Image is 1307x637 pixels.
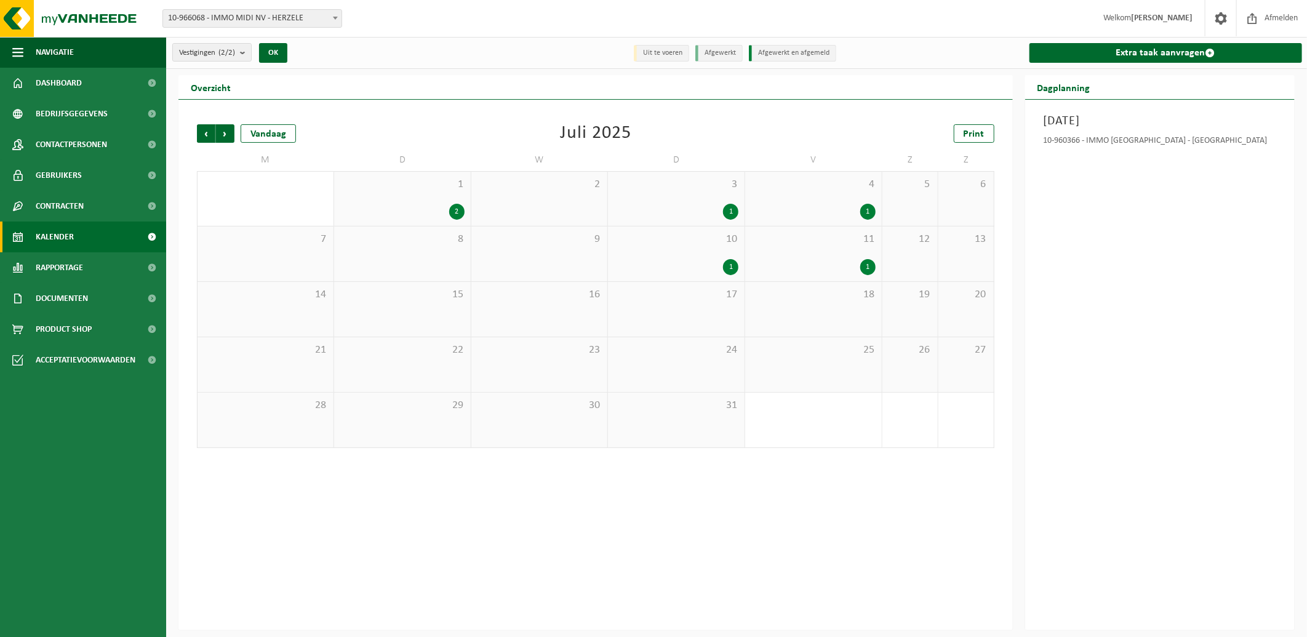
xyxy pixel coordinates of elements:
[860,204,876,220] div: 1
[614,399,738,412] span: 31
[36,160,82,191] span: Gebruikers
[614,233,738,246] span: 10
[340,233,465,246] span: 8
[478,288,602,302] span: 16
[162,9,342,28] span: 10-966068 - IMMO MIDI NV - HERZELE
[478,178,602,191] span: 2
[889,288,932,302] span: 19
[1025,75,1103,99] h2: Dagplanning
[945,178,988,191] span: 6
[560,124,631,143] div: Juli 2025
[197,124,215,143] span: Vorige
[889,178,932,191] span: 5
[259,43,287,63] button: OK
[218,49,235,57] count: (2/2)
[36,252,83,283] span: Rapportage
[608,149,745,171] td: D
[614,178,738,191] span: 3
[1131,14,1193,23] strong: [PERSON_NAME]
[216,124,234,143] span: Volgende
[478,233,602,246] span: 9
[1044,112,1277,130] h3: [DATE]
[36,191,84,222] span: Contracten
[340,288,465,302] span: 15
[614,343,738,357] span: 24
[751,288,876,302] span: 18
[178,75,243,99] h2: Overzicht
[751,178,876,191] span: 4
[860,259,876,275] div: 1
[889,343,932,357] span: 26
[695,45,743,62] li: Afgewerkt
[945,288,988,302] span: 20
[179,44,235,62] span: Vestigingen
[334,149,471,171] td: D
[938,149,994,171] td: Z
[163,10,342,27] span: 10-966068 - IMMO MIDI NV - HERZELE
[1029,43,1303,63] a: Extra taak aanvragen
[36,37,74,68] span: Navigatie
[241,124,296,143] div: Vandaag
[751,343,876,357] span: 25
[471,149,609,171] td: W
[36,129,107,160] span: Contactpersonen
[749,45,836,62] li: Afgewerkt en afgemeld
[751,233,876,246] span: 11
[340,399,465,412] span: 29
[634,45,689,62] li: Uit te voeren
[478,343,602,357] span: 23
[197,149,334,171] td: M
[36,98,108,129] span: Bedrijfsgegevens
[945,343,988,357] span: 27
[614,288,738,302] span: 17
[478,399,602,412] span: 30
[889,233,932,246] span: 12
[723,204,738,220] div: 1
[954,124,994,143] a: Print
[204,399,327,412] span: 28
[36,68,82,98] span: Dashboard
[36,314,92,345] span: Product Shop
[340,178,465,191] span: 1
[172,43,252,62] button: Vestigingen(2/2)
[964,129,985,139] span: Print
[204,343,327,357] span: 21
[1044,137,1277,149] div: 10-960366 - IMMO [GEOGRAPHIC_DATA] - [GEOGRAPHIC_DATA]
[36,345,135,375] span: Acceptatievoorwaarden
[204,233,327,246] span: 7
[340,343,465,357] span: 22
[882,149,938,171] td: Z
[945,233,988,246] span: 13
[723,259,738,275] div: 1
[36,222,74,252] span: Kalender
[745,149,882,171] td: V
[36,283,88,314] span: Documenten
[204,288,327,302] span: 14
[449,204,465,220] div: 2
